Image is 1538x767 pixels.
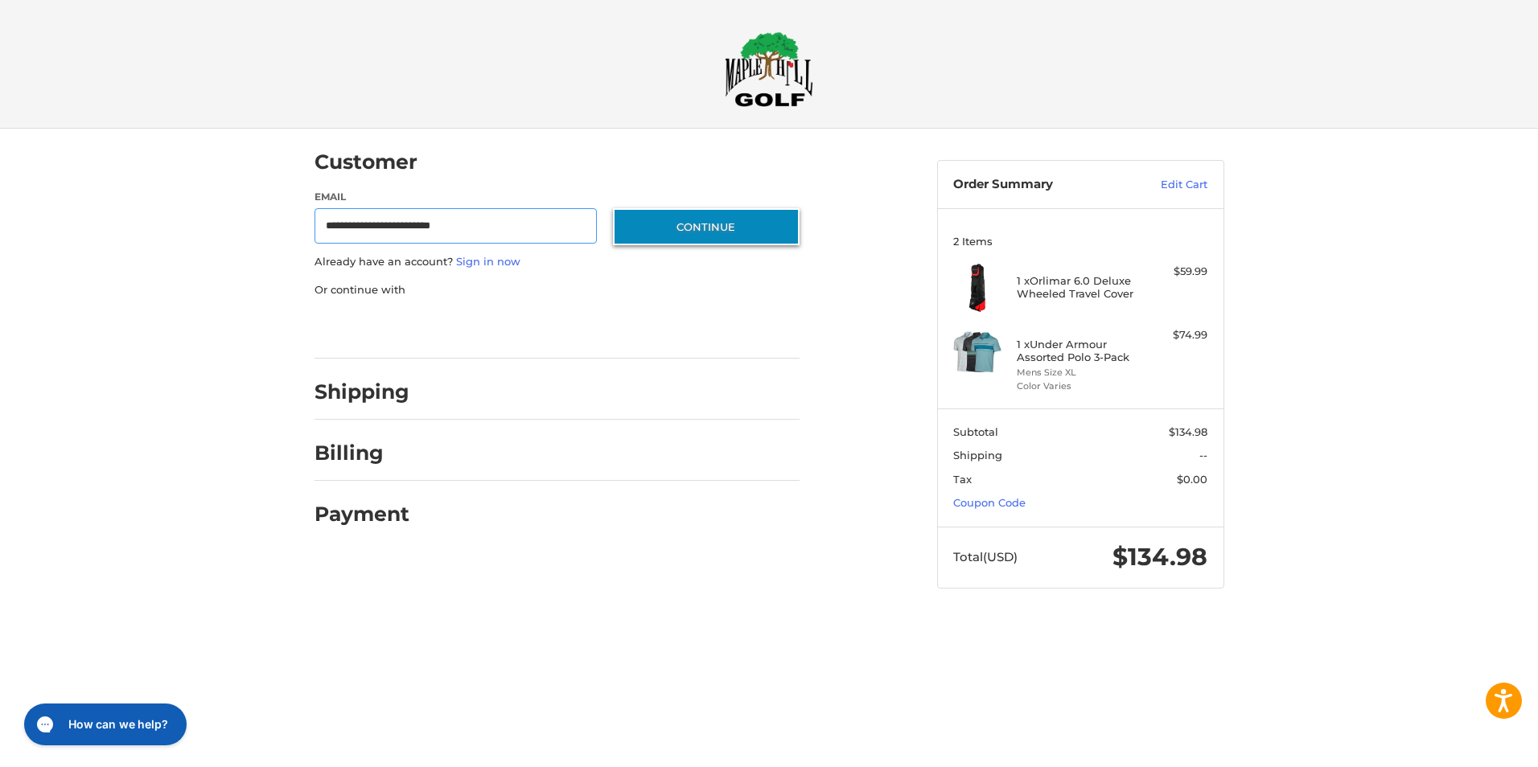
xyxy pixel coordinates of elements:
[1126,177,1207,193] a: Edit Cart
[1017,338,1140,364] h4: 1 x Under Armour Assorted Polo 3-Pack
[1017,366,1140,379] li: Mens Size XL
[725,31,813,107] img: Maple Hill Golf
[315,150,417,174] h2: Customer
[315,441,409,466] h2: Billing
[953,473,972,486] span: Tax
[315,379,409,404] h2: Shipping
[16,698,191,751] iframe: Gorgias live chat messenger
[1144,327,1207,343] div: $74.99
[315,254,800,270] p: Already have an account?
[446,314,566,342] iframe: PayPal-paylater
[1017,274,1140,301] h4: 1 x Orlimar 6.0 Deluxe Wheeled Travel Cover
[456,255,520,268] a: Sign in now
[1112,542,1207,572] span: $134.98
[953,496,1026,509] a: Coupon Code
[1169,425,1207,438] span: $134.98
[582,314,702,342] iframe: PayPal-venmo
[315,282,800,298] p: Or continue with
[953,235,1207,248] h3: 2 Items
[315,502,409,527] h2: Payment
[309,314,430,342] iframe: PayPal-paypal
[953,177,1126,193] h3: Order Summary
[1144,264,1207,280] div: $59.99
[1017,379,1140,393] li: Color Varies
[315,190,598,204] label: Email
[1199,449,1207,461] span: --
[1177,473,1207,486] span: $0.00
[613,208,800,245] button: Continue
[953,449,1002,461] span: Shipping
[953,549,1018,564] span: Total (USD)
[953,425,998,438] span: Subtotal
